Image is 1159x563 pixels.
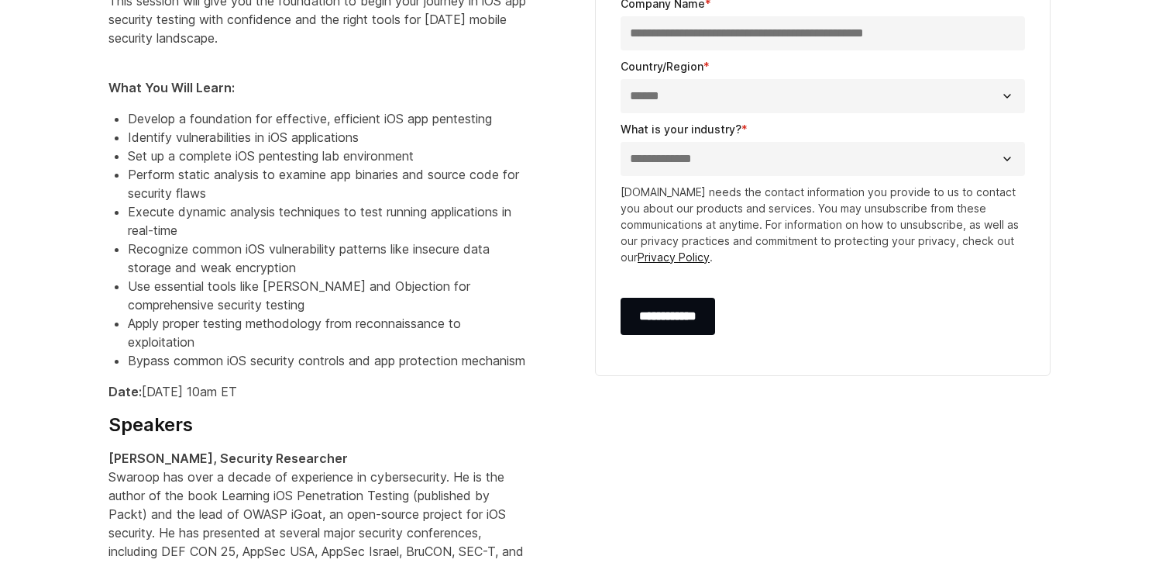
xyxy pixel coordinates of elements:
li: Apply proper testing methodology from reconnaissance to exploitation [128,314,527,351]
span: Country/Region [621,60,703,73]
p: [DATE] 10am ET [108,382,527,401]
li: Perform static analysis to examine app binaries and source code for security flaws [128,165,527,202]
li: Bypass common iOS security controls and app protection mechanism [128,351,527,370]
p: [DOMAIN_NAME] needs the contact information you provide to us to contact you about our products a... [621,184,1025,265]
strong: [PERSON_NAME], Security Researcher [108,451,348,466]
li: Use essential tools like [PERSON_NAME] and Objection for comprehensive security testing [128,277,527,314]
li: Recognize common iOS vulnerability patterns like insecure data storage and weak encryption [128,240,527,277]
strong: Date: [108,384,142,399]
li: Execute dynamic analysis techniques to test running applications in real-time [128,202,527,240]
a: Privacy Policy [638,250,710,264]
li: Identify vulnerabilities in iOS applications [128,128,527,147]
li: Set up a complete iOS pentesting lab environment [128,147,527,165]
h4: Speakers [108,413,527,437]
span: What is your industry? [621,123,741,136]
li: Develop a foundation for effective, efficient iOS app pentesting [128,109,527,128]
strong: What You Will Learn: [108,80,235,95]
